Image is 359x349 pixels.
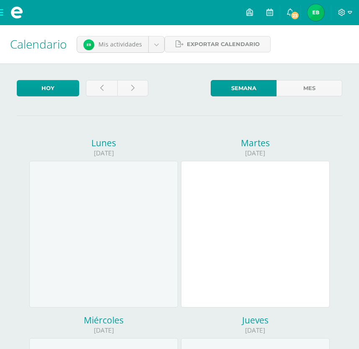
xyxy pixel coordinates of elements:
div: Miércoles [29,314,178,326]
a: Hoy [17,80,79,96]
span: Calendario [10,36,67,52]
span: Exportar calendario [187,36,260,52]
img: a169f262dd588feec8a6e2d4ea20423f.png [83,39,94,50]
a: Mes [276,80,342,96]
div: [DATE] [181,326,330,335]
a: Exportar calendario [165,36,271,52]
div: Lunes [29,137,178,149]
div: [DATE] [29,326,178,335]
a: Mis actividades [77,36,164,52]
div: [DATE] [181,149,330,158]
div: Martes [181,137,330,149]
div: [DATE] [29,149,178,158]
span: 23 [290,11,300,20]
a: Semana [211,80,276,96]
span: Mis actividades [98,40,142,48]
img: bb5d0603c2b5ff59edcf2de6eba90e26.png [307,4,324,21]
div: Jueves [181,314,330,326]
